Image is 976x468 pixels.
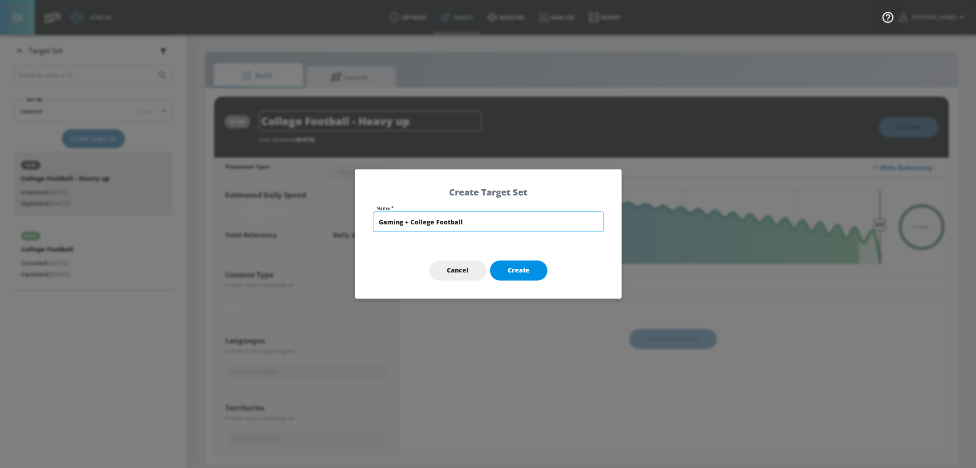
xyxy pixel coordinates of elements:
h5: Create Target Set [373,187,603,197]
span: Create [508,265,530,276]
button: Cancel [429,260,486,281]
label: Name * [377,206,603,210]
button: Create [490,260,547,281]
button: Open Resource Center [875,4,900,29]
span: Cancel [447,265,469,276]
